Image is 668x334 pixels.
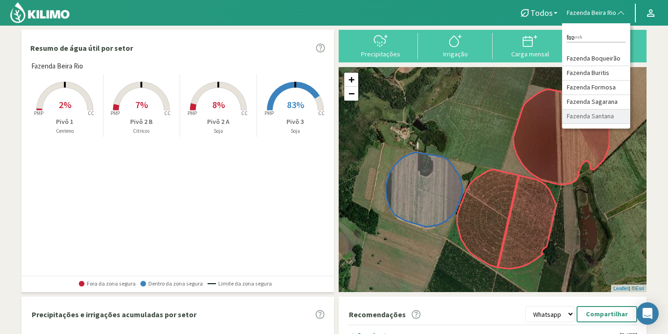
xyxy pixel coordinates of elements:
tspan: PMP [264,110,274,116]
img: Kilimo [9,1,70,24]
button: Precipitações [343,33,418,58]
li: Fazenda Sagarana [562,95,630,109]
p: Citricos [104,127,180,135]
p: Recomendações [349,309,406,320]
li: Fazenda Boqueirão [562,52,630,66]
a: Zoom out [344,87,358,101]
span: 83% [287,99,304,110]
span: Todos [530,8,553,18]
tspan: CC [318,110,325,116]
li: Fazenda Santana [562,109,630,124]
p: Resumo de água útil por setor [30,42,133,54]
li: Fazenda Formosa [562,81,630,95]
div: Precipitações [346,51,415,57]
div: Open Intercom Messenger [636,302,659,325]
p: Pivô 2 A [180,117,257,127]
button: Fazenda Beira Rio [562,3,630,23]
p: Centeno [27,127,103,135]
a: Esri [635,286,644,291]
p: Soja [257,127,334,135]
span: Fazenda Beira Rio [567,8,616,18]
button: Irrigação [418,33,493,58]
tspan: PMP [111,110,120,116]
a: Zoom in [344,73,358,87]
li: Fazenda Buritis [562,66,630,81]
span: Limite da zona segura [208,280,272,287]
p: Pivô 1 [27,117,103,127]
tspan: CC [241,110,248,116]
tspan: CC [88,110,94,116]
button: Compartilhar [577,306,637,322]
div: Carga mensal [495,51,564,57]
p: Compartilhar [586,309,628,320]
p: Pivô 3 [257,117,334,127]
p: Precipitações e irrigações acumuladas por setor [32,309,196,320]
p: Soja [180,127,257,135]
span: 2% [59,99,71,110]
span: Fazenda Beira Rio [31,61,83,72]
span: 7% [135,99,148,110]
tspan: PMP [34,110,43,116]
a: Leaflet [613,286,629,291]
p: Pivô 2 B [104,117,180,127]
tspan: PMP [188,110,197,116]
span: 8% [212,99,225,110]
span: Dentro da zona segura [140,280,203,287]
span: Fora da zona segura [79,280,136,287]
tspan: CC [165,110,171,116]
div: | © [611,285,647,293]
button: Carga mensal [493,33,567,58]
div: Irrigação [421,51,490,57]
